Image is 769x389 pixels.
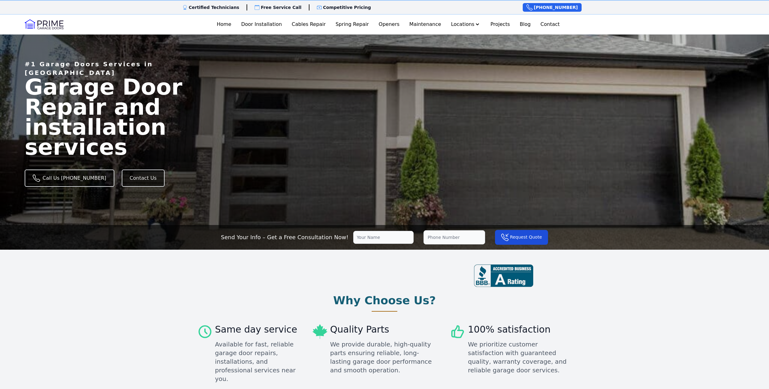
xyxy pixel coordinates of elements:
[330,340,438,375] div: We provide durable, high-quality parts ensuring reliable, long-lasting garage door performance an...
[407,18,444,31] a: Maintenance
[323,4,371,10] p: Competitive Pricing
[517,18,533,31] a: Blog
[330,324,438,335] h3: Quality Parts
[239,18,284,31] a: Door Installation
[468,340,572,375] div: We prioritize customer satisfaction with guaranteed quality, warranty coverage, and reliable gara...
[289,18,328,31] a: Cables Repair
[214,18,234,31] a: Home
[523,3,582,12] a: [PHONE_NUMBER]
[468,324,572,335] h3: 100% satisfaction
[448,18,483,31] button: Locations
[376,18,402,31] a: Openers
[333,294,436,307] h2: Why Choose Us?
[333,18,371,31] a: Spring Repair
[353,231,414,244] input: Your Name
[25,60,202,77] p: #1 Garage Doors Services in [GEOGRAPHIC_DATA]
[538,18,562,31] a: Contact
[122,170,165,187] a: Contact Us
[215,324,300,335] h3: Same day service
[474,264,533,287] img: BBB-review
[312,324,328,339] img: Quality Parts
[189,4,239,10] p: Certified Technicians
[488,18,512,31] a: Projects
[215,340,300,383] div: Available for fast, reliable garage door repairs, installations, and professional services near you.
[495,230,548,245] button: Request Quote
[25,74,182,160] span: Garage Door Repair and installation services
[423,230,485,244] input: Phone Number
[221,233,349,242] p: Send Your Info – Get a Free Consultation Now!
[25,170,114,187] a: Call Us [PHONE_NUMBER]
[25,19,63,29] img: Logo
[261,4,301,10] p: Free Service Call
